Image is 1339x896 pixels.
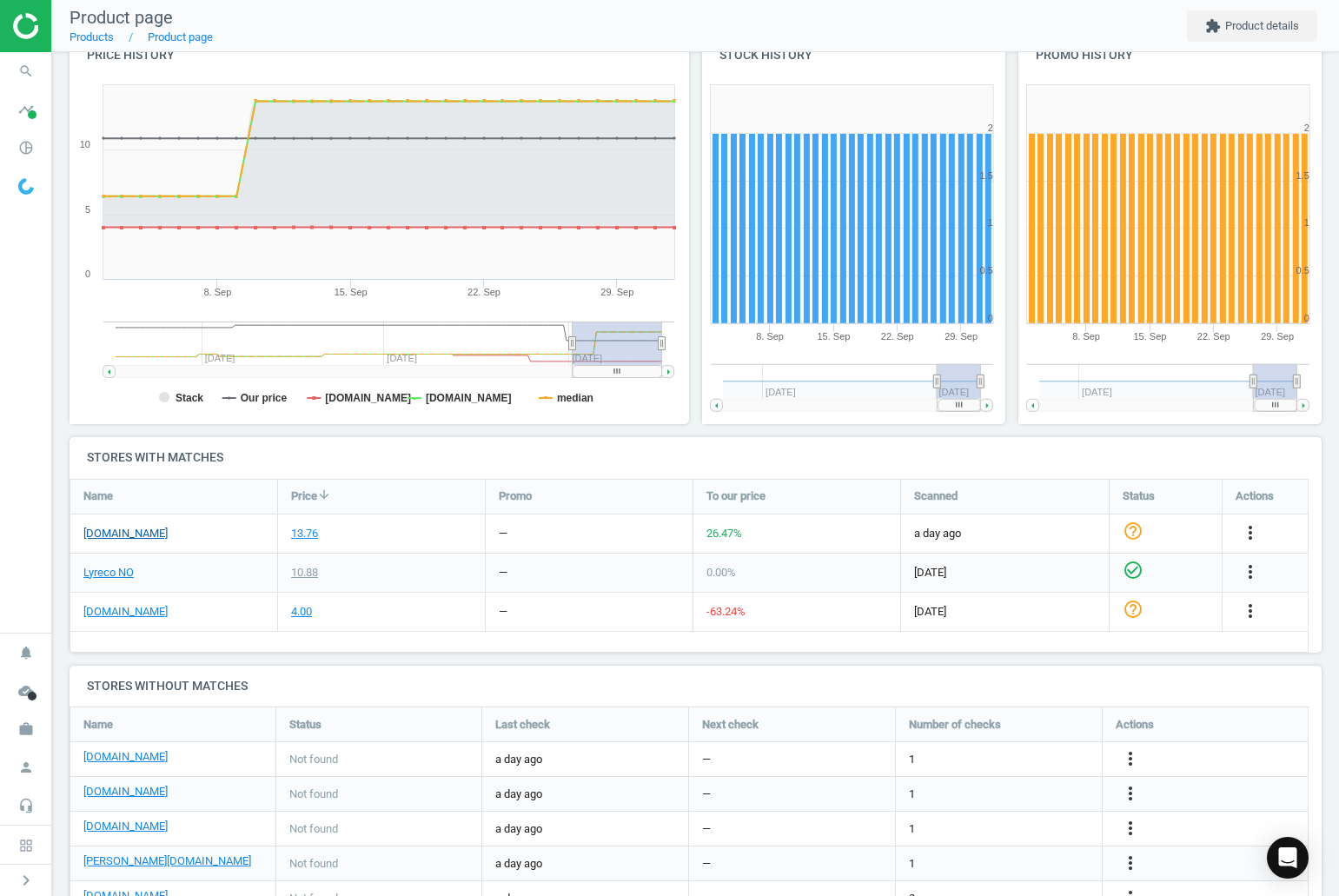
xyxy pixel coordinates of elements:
i: search [10,55,43,88]
span: — [702,856,711,872]
span: — [702,821,711,837]
span: — [702,786,711,802]
span: Not found [289,856,338,872]
span: Price [291,488,317,504]
button: more_vert [1240,522,1261,545]
tspan: Stack [176,392,203,404]
tspan: 22. Sep [467,287,500,297]
a: [DOMAIN_NAME] [83,784,168,800]
tspan: 29. Sep [600,287,633,297]
a: [DOMAIN_NAME] [83,749,168,765]
a: [DOMAIN_NAME] [83,819,168,834]
h4: Stock history [702,35,1005,76]
tspan: median [557,392,593,404]
button: more_vert [1120,818,1141,840]
tspan: Our price [241,392,288,404]
text: 1 [1304,217,1309,228]
i: chevron_right [16,870,36,891]
i: more_vert [1120,783,1141,804]
span: Not found [289,821,338,837]
text: 1.5 [1296,170,1309,181]
div: 4.00 [291,604,312,620]
text: 1.5 [980,170,993,181]
i: extension [1205,18,1221,34]
text: 0.5 [1296,265,1309,275]
span: Number of checks [909,717,1001,733]
i: more_vert [1240,522,1261,543]
a: Product page [148,30,213,43]
i: more_vert [1120,748,1141,769]
img: ajHJNr6hYgQAAAAASUVORK5CYII= [13,13,136,39]
span: -63.24 % [706,605,746,618]
text: 0 [1304,313,1309,323]
tspan: [DOMAIN_NAME] [426,392,512,404]
span: Name [83,488,113,504]
span: a day ago [495,786,675,802]
i: help_outline [1123,521,1143,541]
span: 0.00 % [706,566,736,579]
i: notifications [10,636,43,669]
tspan: 15. Sep [818,331,851,342]
span: 1 [909,821,915,837]
i: work [10,713,43,746]
div: Open Intercom Messenger [1267,837,1309,879]
tspan: 29. Sep [945,331,978,342]
text: 0 [988,313,993,323]
div: 10.88 [291,565,318,581]
a: [DOMAIN_NAME] [83,526,168,541]
i: headset_mic [10,789,43,822]
i: pie_chart_outlined [10,131,43,164]
i: check_circle_outline [1123,560,1143,581]
span: [DATE] [914,565,1096,581]
tspan: 22. Sep [881,331,914,342]
span: Actions [1116,717,1154,733]
i: arrow_downward [317,488,331,501]
a: [DOMAIN_NAME] [83,604,168,620]
a: Lyreco NO [83,565,134,581]
i: help_outline [1123,599,1143,620]
text: 1 [988,217,993,228]
span: Next check [702,717,759,733]
h4: Stores without matches [70,666,1322,707]
i: more_vert [1120,853,1141,873]
tspan: 15. Sep [1134,331,1167,342]
text: 10 [80,139,90,149]
img: wGWNvw8QSZomAAAAABJRU5ErkJggg== [18,178,34,195]
span: Actions [1236,488,1274,504]
span: Status [289,717,321,733]
span: 1 [909,786,915,802]
span: Product page [70,7,173,28]
span: Not found [289,752,338,767]
button: more_vert [1120,748,1141,771]
text: 5 [85,204,90,215]
span: a day ago [495,856,675,872]
span: To our price [706,488,766,504]
span: 1 [909,752,915,767]
span: [DATE] [914,604,1096,620]
i: more_vert [1120,818,1141,839]
tspan: 29. Sep [1261,331,1294,342]
text: 2 [988,123,993,133]
span: Last check [495,717,550,733]
i: person [10,751,43,784]
text: 2 [1304,123,1309,133]
h4: Stores with matches [70,437,1322,478]
span: 1 [909,856,915,872]
span: — [702,752,711,767]
div: 13.76 [291,526,318,541]
button: chevron_right [4,869,48,892]
h4: Price history [70,35,689,76]
span: a day ago [914,526,1096,541]
tspan: [DOMAIN_NAME] [325,392,411,404]
a: Products [70,30,114,43]
tspan: 8. Sep [203,287,231,297]
div: — [499,565,507,581]
span: Scanned [914,488,958,504]
span: a day ago [495,752,675,767]
span: Promo [499,488,532,504]
i: cloud_done [10,674,43,707]
span: Name [83,717,113,733]
text: 0 [85,269,90,279]
tspan: 15. Sep [335,287,368,297]
span: Status [1123,488,1155,504]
